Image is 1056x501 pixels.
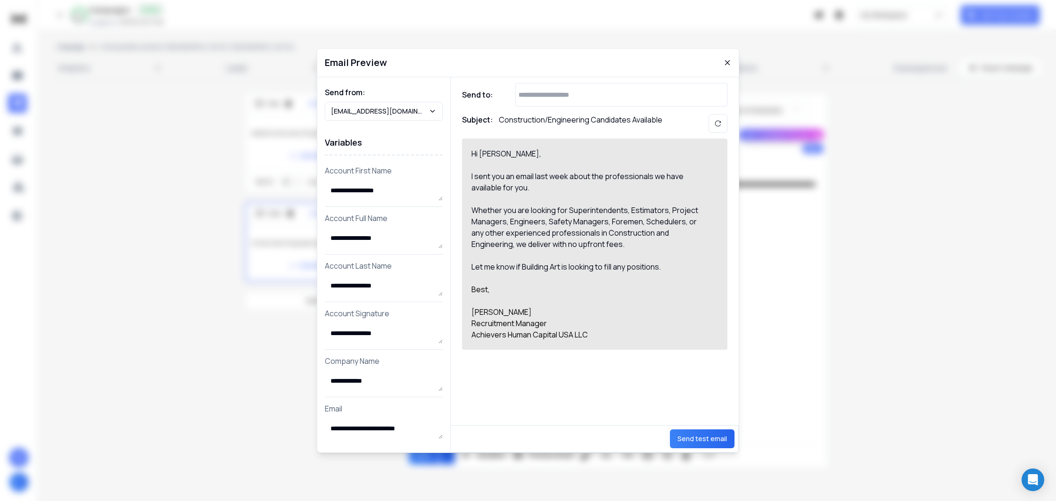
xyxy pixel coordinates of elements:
p: Account Signature [325,308,443,319]
p: [EMAIL_ADDRESS][DOMAIN_NAME] [331,107,429,116]
p: Account First Name [325,165,443,176]
h1: Send from: [325,87,443,98]
p: Company Name [325,355,443,367]
span: Recruitment Manager [471,318,547,329]
p: Account Full Name [325,213,443,224]
div: Hi [PERSON_NAME], [471,148,707,159]
p: Construction/Engineering Candidates Available [499,114,662,133]
span: Best, [471,284,490,295]
h1: Variables [325,130,443,156]
h1: Subject: [462,114,493,133]
p: Account Last Name [325,260,443,271]
h1: Email Preview [325,56,387,69]
p: Email [325,403,443,414]
div: Whether you are looking for Superintendents, Estimators, Project Managers, Engineers, Safety Mana... [471,205,707,250]
button: Send test email [670,429,734,448]
span: Achievers Human Capital USA LLC [471,329,588,340]
div: Let me know if Building Art is looking to fill any positions. [471,261,707,272]
h1: Send to: [462,89,500,100]
span: [PERSON_NAME] [471,307,532,317]
div: Open Intercom Messenger [1022,468,1044,491]
div: I sent you an email last week about the professionals we have available for you. [471,171,707,193]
